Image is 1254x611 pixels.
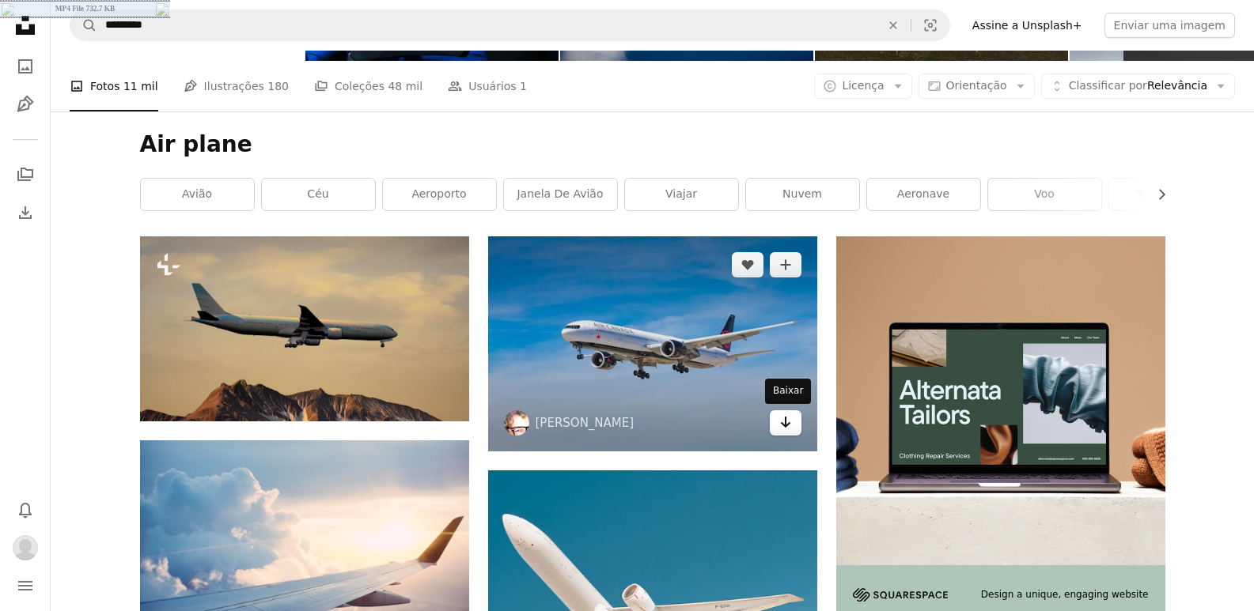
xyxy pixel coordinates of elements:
[16,2,154,17] td: MP4 File 732.7 KB
[504,410,529,436] img: Ir para o perfil de John McArthur
[536,415,635,431] a: [PERSON_NAME]
[9,89,41,120] a: Ilustrações
[946,79,1007,92] span: Orientação
[388,77,422,95] span: 48 mil
[9,532,41,564] button: Perfil
[9,159,41,190] a: Coleções
[9,51,41,82] a: Fotos
[9,197,41,228] a: Histórico de downloads
[1041,74,1235,99] button: Classificar porRelevância
[842,79,884,92] span: Licença
[70,10,97,40] button: Pesquise na Unsplash
[963,13,1092,38] a: Assine a Unsplash+
[2,3,14,16] img: icon16.png
[853,588,948,602] img: file-1705255347840-230a6ab5bca9image
[625,179,738,210] a: viajar
[13,535,38,560] img: Avatar do usuário Luan Luan
[911,10,949,40] button: Pesquisa visual
[140,322,469,336] a: um grande jato voando através de um céu nublado
[981,588,1149,602] span: Design a unique, engaging website
[9,570,41,602] button: Menu
[1069,79,1147,92] span: Classificar por
[765,379,811,404] div: Baixar
[770,252,801,277] button: Adicionar à coleção
[267,77,289,95] span: 180
[140,130,1165,159] h1: Air plane
[184,61,289,111] a: Ilustrações 180
[488,337,817,351] a: Companhia aérea Air Canada
[9,9,41,44] a: Início — Unsplash
[746,179,859,210] a: nuvem
[1109,179,1222,210] a: transporte
[814,74,911,99] button: Licença
[156,3,169,16] img: close16.png
[1069,78,1207,94] span: Relevância
[140,542,469,556] a: fotografia aérea de avião
[520,77,527,95] span: 1
[262,179,375,210] a: céu
[504,179,617,210] a: Janela de avião
[488,236,817,451] img: Companhia aérea Air Canada
[140,236,469,421] img: um grande jato voando através de um céu nublado
[70,9,950,41] form: Pesquise conteúdo visual em todo o site
[9,494,41,526] button: Notificações
[141,179,254,210] a: avião
[383,179,496,210] a: aeroporto
[314,61,422,111] a: Coleções 48 mil
[732,252,763,277] button: Curtir
[1147,179,1165,210] button: rolar lista para a direita
[448,61,527,111] a: Usuários 1
[1104,13,1235,38] button: Enviar uma imagem
[836,236,1165,565] img: file-1707885205802-88dd96a21c72image
[867,179,980,210] a: aeronave
[919,74,1035,99] button: Orientação
[988,179,1101,210] a: voo
[876,10,911,40] button: Limpar
[770,410,801,436] a: Baixar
